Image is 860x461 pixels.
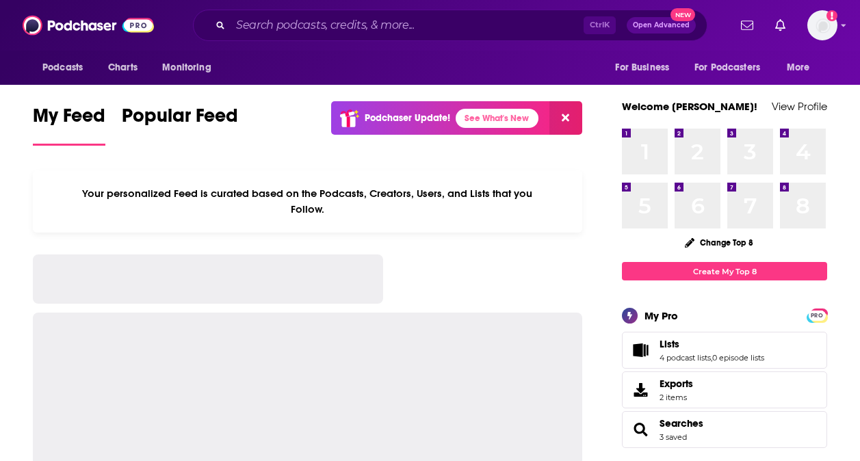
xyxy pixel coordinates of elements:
[660,378,693,390] span: Exports
[712,353,764,363] a: 0 episode lists
[686,55,780,81] button: open menu
[777,55,827,81] button: open menu
[627,341,654,360] a: Lists
[33,55,101,81] button: open menu
[627,420,654,439] a: Searches
[826,10,837,21] svg: Add a profile image
[660,353,711,363] a: 4 podcast lists
[622,411,827,448] span: Searches
[807,10,837,40] img: User Profile
[809,311,825,321] span: PRO
[615,58,669,77] span: For Business
[122,104,238,135] span: Popular Feed
[33,104,105,135] span: My Feed
[807,10,837,40] span: Logged in as arobertson1
[694,58,760,77] span: For Podcasters
[644,309,678,322] div: My Pro
[122,104,238,146] a: Popular Feed
[605,55,686,81] button: open menu
[772,100,827,113] a: View Profile
[193,10,707,41] div: Search podcasts, credits, & more...
[770,14,791,37] a: Show notifications dropdown
[584,16,616,34] span: Ctrl K
[660,393,693,402] span: 2 items
[807,10,837,40] button: Show profile menu
[108,58,138,77] span: Charts
[787,58,810,77] span: More
[42,58,83,77] span: Podcasts
[627,17,696,34] button: Open AdvancedNew
[456,109,538,128] a: See What's New
[231,14,584,36] input: Search podcasts, credits, & more...
[162,58,211,77] span: Monitoring
[633,22,690,29] span: Open Advanced
[33,170,582,233] div: Your personalized Feed is curated based on the Podcasts, Creators, Users, and Lists that you Follow.
[660,338,764,350] a: Lists
[23,12,154,38] img: Podchaser - Follow, Share and Rate Podcasts
[153,55,229,81] button: open menu
[677,234,761,251] button: Change Top 8
[809,310,825,320] a: PRO
[622,262,827,280] a: Create My Top 8
[622,371,827,408] a: Exports
[660,417,703,430] a: Searches
[33,104,105,146] a: My Feed
[670,8,695,21] span: New
[365,112,450,124] p: Podchaser Update!
[627,380,654,399] span: Exports
[660,432,687,442] a: 3 saved
[711,353,712,363] span: ,
[660,338,679,350] span: Lists
[622,332,827,369] span: Lists
[735,14,759,37] a: Show notifications dropdown
[622,100,757,113] a: Welcome [PERSON_NAME]!
[99,55,146,81] a: Charts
